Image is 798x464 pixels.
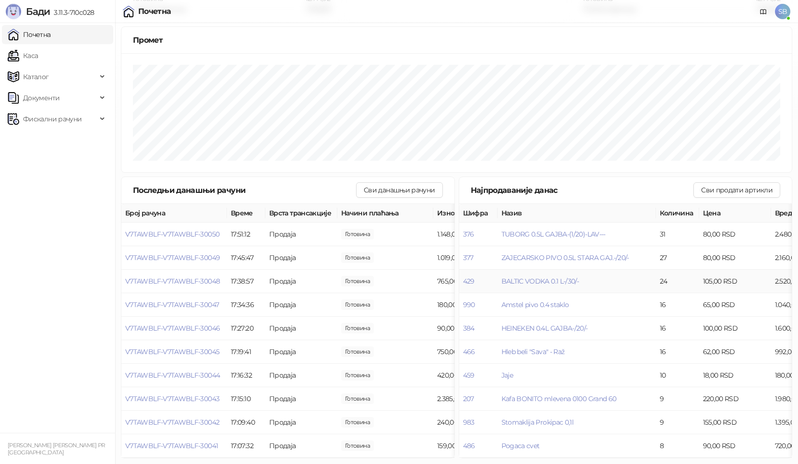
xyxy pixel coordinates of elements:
[656,317,699,340] td: 16
[433,246,505,270] td: 1.019,00 RSD
[227,340,265,364] td: 17:19:41
[463,300,475,309] button: 990
[433,293,505,317] td: 180,00 RSD
[227,270,265,293] td: 17:38:57
[656,387,699,411] td: 9
[699,411,771,434] td: 155,00 RSD
[471,184,694,196] div: Најпродаваније данас
[265,364,337,387] td: Продаја
[699,340,771,364] td: 62,00 RSD
[775,4,790,19] span: SB
[656,293,699,317] td: 16
[463,277,475,286] button: 429
[341,393,374,404] span: 2.385,00
[433,434,505,458] td: 159,00 RSD
[26,6,50,17] span: Бади
[265,434,337,458] td: Продаја
[433,340,505,364] td: 750,00 RSD
[433,411,505,434] td: 240,00 RSD
[501,394,617,403] button: Kafa BONITO mlevena 0100 Grand 60
[501,277,579,286] button: BALTIC VODKA 0.1 L-/30/-
[463,253,474,262] button: 377
[501,371,513,380] button: Jaje
[265,387,337,411] td: Продаја
[227,364,265,387] td: 17:16:32
[656,246,699,270] td: 27
[341,370,374,381] span: 420,00
[8,442,105,456] small: [PERSON_NAME] [PERSON_NAME] PR [GEOGRAPHIC_DATA]
[699,293,771,317] td: 65,00 RSD
[699,317,771,340] td: 100,00 RSD
[138,8,171,15] div: Почетна
[463,418,475,427] button: 983
[699,387,771,411] td: 220,00 RSD
[227,293,265,317] td: 17:34:36
[433,270,505,293] td: 765,00 RSD
[227,317,265,340] td: 17:27:20
[341,440,374,451] span: 159,00
[433,364,505,387] td: 420,00 RSD
[341,323,374,333] span: 90,00
[459,204,498,223] th: Шифра
[501,300,569,309] button: Amstel pivo 0.4 staklo
[656,340,699,364] td: 16
[265,204,337,223] th: Врста трансакције
[341,417,374,428] span: 240,00
[227,246,265,270] td: 17:45:47
[699,246,771,270] td: 80,00 RSD
[125,347,219,356] span: V7TAWBLF-V7TAWBLF-30045
[756,4,771,19] a: Документација
[501,253,629,262] button: ZAJECARSKO PIVO 0.5L STARA GAJ.-/20/-
[463,347,475,356] button: 466
[501,324,588,333] button: HEINEKEN 0.4L GAJBA-/20/-
[125,418,219,427] button: V7TAWBLF-V7TAWBLF-30042
[265,223,337,246] td: Продаја
[23,67,49,86] span: Каталог
[341,346,374,357] span: 750,00
[656,434,699,458] td: 8
[23,88,60,107] span: Документи
[341,229,374,239] span: 1.148,00
[656,411,699,434] td: 9
[501,418,574,427] button: Stomaklija Prokipac 0,1l
[133,34,780,46] div: Промет
[265,317,337,340] td: Продаја
[125,441,218,450] span: V7TAWBLF-V7TAWBLF-30041
[433,223,505,246] td: 1.148,00 RSD
[125,324,220,333] span: V7TAWBLF-V7TAWBLF-30046
[125,394,219,403] button: V7TAWBLF-V7TAWBLF-30043
[463,371,475,380] button: 459
[265,293,337,317] td: Продаја
[227,434,265,458] td: 17:07:32
[341,252,374,263] span: 1.019,00
[125,230,219,238] span: V7TAWBLF-V7TAWBLF-30050
[125,300,219,309] button: V7TAWBLF-V7TAWBLF-30047
[341,299,374,310] span: 180,00
[341,276,374,286] span: 765,00
[265,411,337,434] td: Продаја
[693,182,780,198] button: Сви продати артикли
[463,441,475,450] button: 486
[656,270,699,293] td: 24
[8,25,51,44] a: Почетна
[699,204,771,223] th: Цена
[265,270,337,293] td: Продаја
[501,230,606,238] button: TUBORG 0.5L GAJBA-(1/20)-LAV---
[501,347,565,356] button: Hleb beli "Sava" - Raž
[125,371,220,380] button: V7TAWBLF-V7TAWBLF-30044
[699,223,771,246] td: 80,00 RSD
[699,364,771,387] td: 18,00 RSD
[463,324,475,333] button: 384
[463,230,474,238] button: 376
[227,204,265,223] th: Време
[656,223,699,246] td: 31
[50,8,94,17] span: 3.11.3-710c028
